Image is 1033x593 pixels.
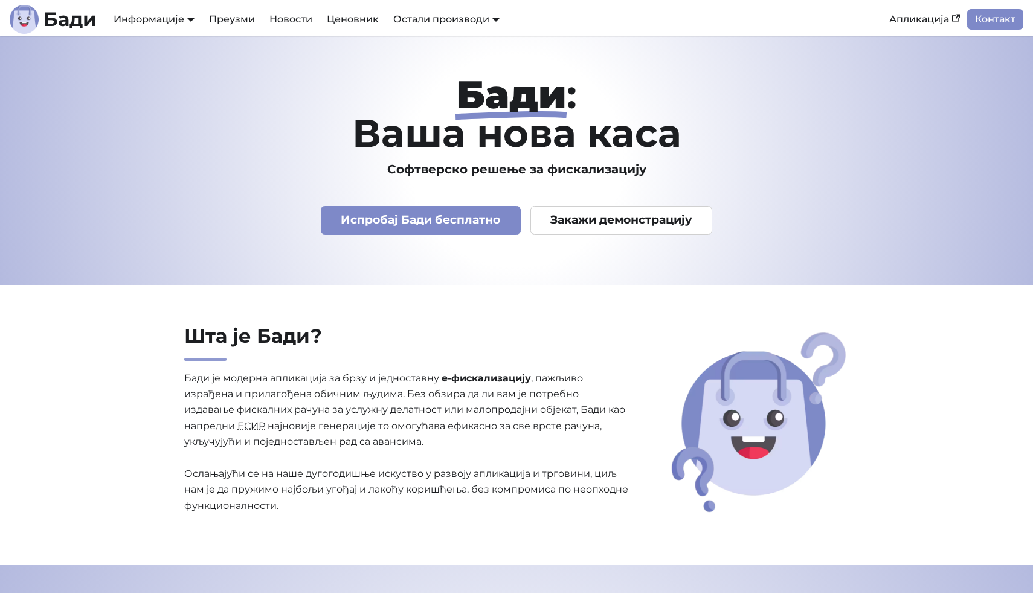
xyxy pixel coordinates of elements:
[184,371,630,514] p: Бади је модерна апликација за брзу и једноставну , пажљиво израђена и прилагођена обичним људима....
[10,5,97,34] a: ЛогоБади
[967,9,1023,30] a: Контакт
[668,328,850,516] img: Шта је Бади?
[127,75,906,152] h1: : Ваша нова каса
[456,71,567,118] strong: Бади
[321,206,521,235] a: Испробај Бади бесплатно
[262,9,320,30] a: Новости
[530,206,713,235] a: Закажи демонстрацију
[114,13,195,25] a: Информације
[202,9,262,30] a: Преузми
[184,324,630,361] h2: Шта је Бади?
[127,162,906,177] h3: Софтверско решење за фискализацију
[882,9,967,30] a: Апликација
[237,420,265,432] abbr: Електронски систем за издавање рачуна
[320,9,386,30] a: Ценовник
[10,5,39,34] img: Лого
[43,10,97,29] b: Бади
[442,372,531,384] strong: е-фискализацију
[393,13,500,25] a: Остали производи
